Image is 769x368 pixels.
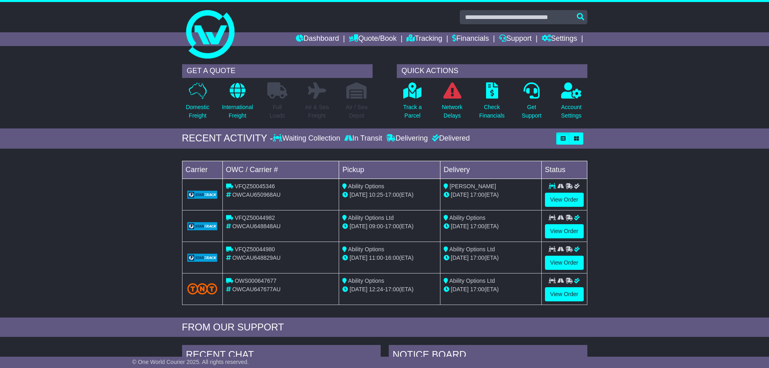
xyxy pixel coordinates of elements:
[545,287,584,301] a: View Order
[451,286,469,292] span: [DATE]
[350,191,367,198] span: [DATE]
[232,254,281,261] span: OWCAU648829AU
[451,223,469,229] span: [DATE]
[235,183,275,189] span: VFQZ50045346
[545,193,584,207] a: View Order
[499,32,532,46] a: Support
[187,222,218,230] img: GetCarrierServiceLogo
[222,103,253,120] p: International Freight
[187,283,218,294] img: TNT_Domestic.png
[232,286,281,292] span: OWCAU647677AU
[348,278,384,284] span: Ability Options
[449,278,495,284] span: Ability Options Ltd
[470,254,484,261] span: 17:00
[235,214,275,221] span: VFQZ50044982
[470,191,484,198] span: 17:00
[444,222,538,231] div: (ETA)
[235,246,275,252] span: VFQZ50044980
[182,161,222,179] td: Carrier
[541,161,587,179] td: Status
[348,246,384,252] span: Ability Options
[339,161,440,179] td: Pickup
[545,256,584,270] a: View Order
[182,64,373,78] div: GET A QUOTE
[348,183,384,189] span: Ability Options
[522,103,541,120] p: Get Support
[403,82,422,124] a: Track aParcel
[349,32,396,46] a: Quote/Book
[451,191,469,198] span: [DATE]
[187,254,218,262] img: GetCarrierServiceLogo
[389,345,587,367] div: NOTICE BOARD
[369,254,383,261] span: 11:00
[479,103,505,120] p: Check Financials
[369,286,383,292] span: 12:24
[403,103,422,120] p: Track a Parcel
[369,223,383,229] span: 09:00
[235,278,277,284] span: OWS000647677
[444,285,538,294] div: (ETA)
[185,82,210,124] a: DomesticFreight
[440,161,541,179] td: Delivery
[346,103,368,120] p: Air / Sea Depot
[430,134,470,143] div: Delivered
[542,32,577,46] a: Settings
[384,134,430,143] div: Delivering
[407,32,442,46] a: Tracking
[342,285,437,294] div: - (ETA)
[232,223,281,229] span: OWCAU648848AU
[305,103,329,120] p: Air & Sea Freight
[470,223,484,229] span: 17:00
[385,191,399,198] span: 17:00
[267,103,287,120] p: Full Loads
[451,254,469,261] span: [DATE]
[296,32,339,46] a: Dashboard
[521,82,542,124] a: GetSupport
[561,82,582,124] a: AccountSettings
[232,191,281,198] span: OWCAU650968AU
[350,223,367,229] span: [DATE]
[342,222,437,231] div: - (ETA)
[450,183,496,189] span: [PERSON_NAME]
[385,254,399,261] span: 16:00
[385,286,399,292] span: 17:00
[222,82,254,124] a: InternationalFreight
[369,191,383,198] span: 10:25
[561,103,582,120] p: Account Settings
[222,161,339,179] td: OWC / Carrier #
[342,191,437,199] div: - (ETA)
[182,322,587,333] div: FROM OUR SUPPORT
[273,134,342,143] div: Waiting Collection
[385,223,399,229] span: 17:00
[441,82,463,124] a: NetworkDelays
[187,191,218,199] img: GetCarrierServiceLogo
[449,214,485,221] span: Ability Options
[182,345,381,367] div: RECENT CHAT
[350,254,367,261] span: [DATE]
[350,286,367,292] span: [DATE]
[182,132,273,144] div: RECENT ACTIVITY -
[342,254,437,262] div: - (ETA)
[348,214,394,221] span: Ability Options Ltd
[444,191,538,199] div: (ETA)
[397,64,587,78] div: QUICK ACTIONS
[449,246,495,252] span: Ability Options Ltd
[444,254,538,262] div: (ETA)
[442,103,462,120] p: Network Delays
[186,103,209,120] p: Domestic Freight
[479,82,505,124] a: CheckFinancials
[342,134,384,143] div: In Transit
[470,286,484,292] span: 17:00
[132,359,249,365] span: © One World Courier 2025. All rights reserved.
[545,224,584,238] a: View Order
[452,32,489,46] a: Financials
